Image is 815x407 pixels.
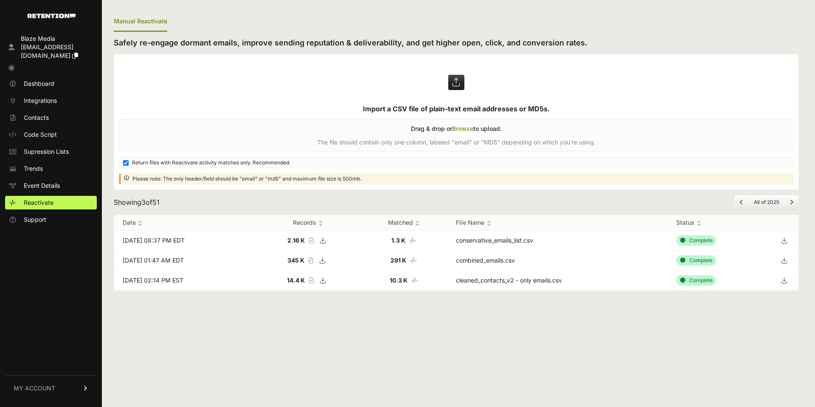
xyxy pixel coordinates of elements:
span: Code Script [24,130,57,139]
span: Contacts [24,113,49,122]
a: Previous [740,199,743,205]
img: no_sort-eaf950dc5ab64cae54d48a5578032e96f70b2ecb7d747501f34c8f2db400fb66.gif [318,220,323,226]
div: Complete [676,235,716,246]
td: conservative_emails_list.csv [447,231,668,251]
a: Event Details [5,179,97,192]
th: Date [114,215,256,231]
th: Status [668,215,770,231]
i: Record count of the file [308,257,313,263]
img: no_sort-eaf950dc5ab64cae54d48a5578032e96f70b2ecb7d747501f34c8f2db400fb66.gif [486,220,491,226]
td: [DATE] 08:37 PM EDT [114,231,256,251]
a: Code Script [5,128,97,141]
a: Reactivate [5,196,97,209]
img: no_sort-eaf950dc5ab64cae54d48a5578032e96f70b2ecb7d747501f34c8f2db400fb66.gif [697,220,701,226]
a: Dashboard [5,77,97,90]
strong: 291 K [391,257,406,264]
strong: 2.16 K [287,237,305,244]
div: Showing of [114,197,160,207]
td: [DATE] 01:47 AM EDT [114,251,256,271]
span: Supression Lists [24,147,69,156]
i: Number of matched records [410,257,417,263]
span: [EMAIL_ADDRESS][DOMAIN_NAME] [21,43,73,59]
th: Records [256,215,360,231]
i: Number of matched records [411,277,419,283]
h2: Safely re-engage dormant emails, improve sending reputation & deliverability, and get higher open... [114,37,799,49]
a: Blaze Media [EMAIL_ADDRESS][DOMAIN_NAME] [5,32,97,62]
span: Reactivate [24,198,53,207]
img: no_sort-eaf950dc5ab64cae54d48a5578032e96f70b2ecb7d747501f34c8f2db400fb66.gif [415,220,420,226]
strong: 10.3 K [390,277,407,284]
a: Contacts [5,111,97,124]
li: All of 2025 [748,199,784,206]
div: Manual Reactivate [114,12,167,32]
input: Return files with Reactivate activity matches only. Recommended. [123,160,129,166]
th: Matched [360,215,448,231]
div: Complete [676,275,716,285]
td: cleaned_contacts_v2 - only emails.csv [447,271,668,291]
span: 51 [152,198,160,206]
a: Trends [5,162,97,175]
th: File Name [447,215,668,231]
a: Supression Lists [5,145,97,158]
a: Integrations [5,94,97,107]
a: MY ACCOUNT [5,375,97,401]
span: Dashboard [24,79,54,88]
div: Blaze Media [21,34,93,43]
div: Complete [676,255,716,266]
span: Return files with Reactivate activity matches only. Recommended. [132,159,290,166]
td: [DATE] 02:14 PM EST [114,271,256,291]
span: MY ACCOUNT [14,384,55,393]
i: Number of matched records [409,237,416,243]
td: combined_emails.csv [447,251,668,271]
a: Support [5,213,97,226]
span: Support [24,215,46,224]
nav: Page navigation [734,195,799,209]
span: 3 [141,198,146,206]
img: Retention.com [28,14,76,18]
i: Record count of the file [308,237,313,243]
span: Event Details [24,181,60,190]
strong: 1.3 K [391,237,405,244]
a: Next [790,199,793,205]
img: no_sort-eaf950dc5ab64cae54d48a5578032e96f70b2ecb7d747501f34c8f2db400fb66.gif [138,220,143,226]
strong: 345 K [287,257,304,264]
i: Record count of the file [308,277,313,283]
span: Integrations [24,96,57,105]
strong: 14.4 K [287,277,305,284]
span: Trends [24,164,43,173]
